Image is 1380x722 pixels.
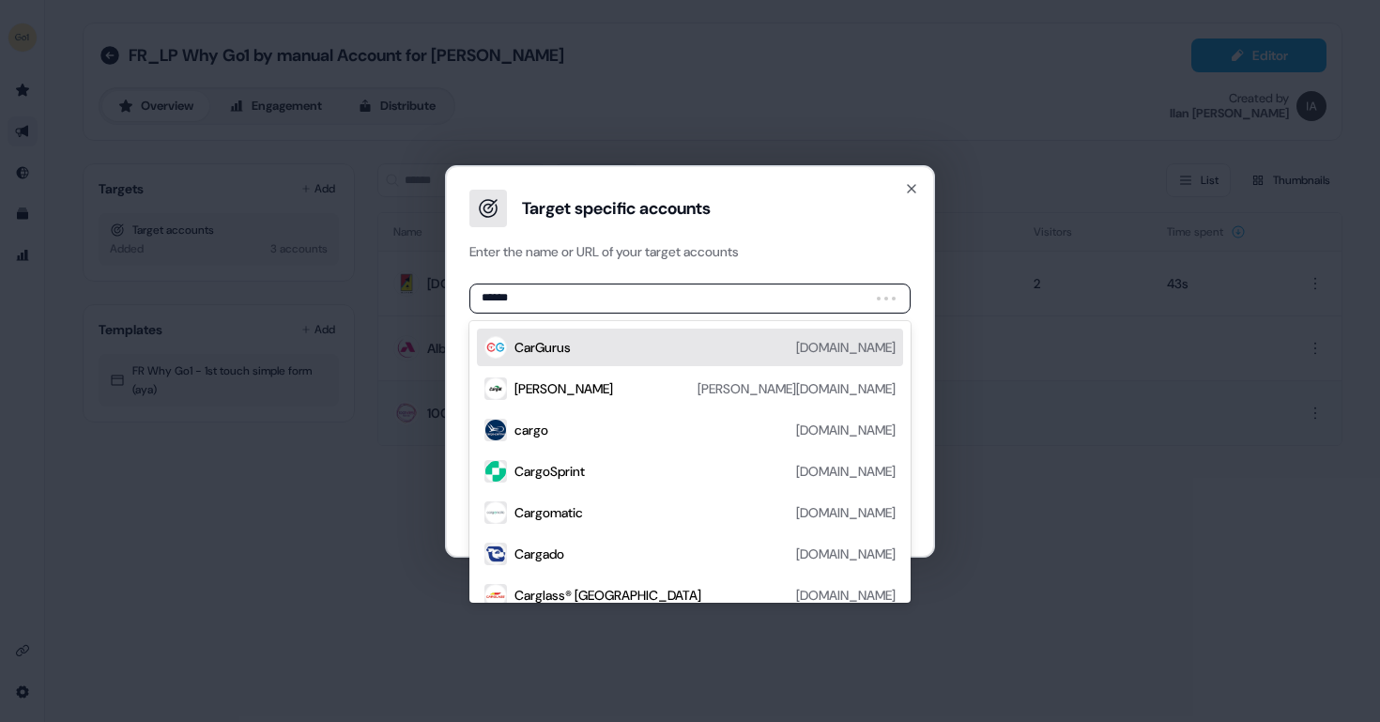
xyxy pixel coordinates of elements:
div: [DOMAIN_NAME] [796,462,896,481]
div: CarGurus [514,338,571,357]
div: CargoSprint [514,462,585,481]
div: [PERSON_NAME] [514,379,613,398]
h3: Target specific accounts [522,197,711,220]
div: [DOMAIN_NAME] [796,545,896,563]
div: Cargado [514,545,564,563]
div: Carglass® [GEOGRAPHIC_DATA] [514,586,701,605]
div: [DOMAIN_NAME] [796,421,896,439]
p: Enter the name or URL of your target accounts [462,242,918,261]
div: cargo [514,421,548,439]
div: [PERSON_NAME][DOMAIN_NAME] [698,379,896,398]
div: Cargomatic [514,503,583,522]
div: [DOMAIN_NAME] [796,503,896,522]
div: [DOMAIN_NAME] [796,586,896,605]
div: [DOMAIN_NAME] [796,338,896,357]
